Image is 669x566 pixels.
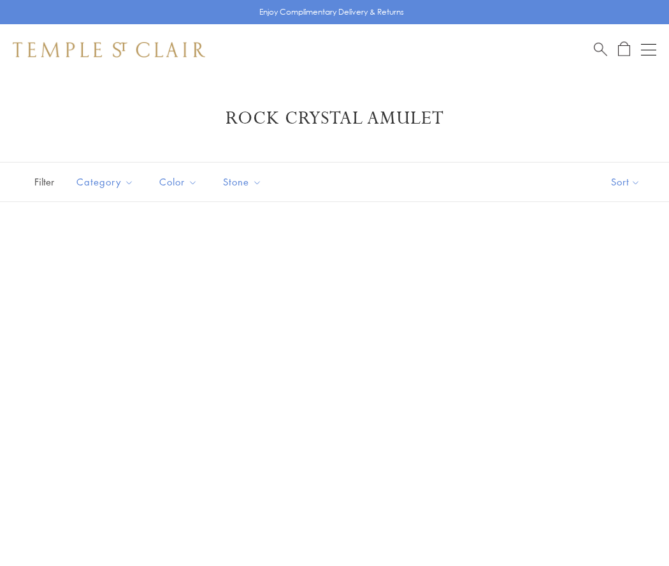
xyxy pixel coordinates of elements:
[217,174,271,190] span: Stone
[641,42,656,57] button: Open navigation
[582,163,669,201] button: Show sort by
[259,6,404,18] p: Enjoy Complimentary Delivery & Returns
[70,174,143,190] span: Category
[13,42,205,57] img: Temple St. Clair
[32,107,637,130] h1: Rock Crystal Amulet
[213,168,271,196] button: Stone
[594,41,607,57] a: Search
[67,168,143,196] button: Category
[618,41,630,57] a: Open Shopping Bag
[150,168,207,196] button: Color
[153,174,207,190] span: Color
